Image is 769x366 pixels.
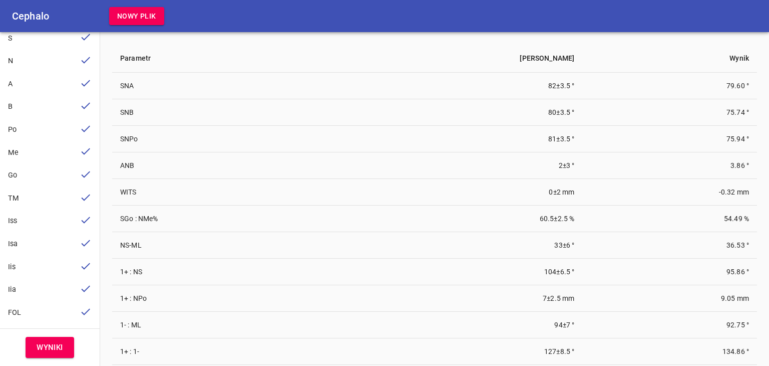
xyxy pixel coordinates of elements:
[8,125,17,134] span: Po
[582,338,757,365] td: 134.86 °
[582,285,757,312] td: 9.05 mm
[8,263,16,271] span: Iis
[582,73,757,99] td: 79.60 °
[8,285,16,294] span: Iia
[112,338,315,365] th: 1+ : 1-
[315,338,582,365] td: 127 ± 8.5 °
[582,126,757,152] td: 75.94 °
[112,99,315,126] th: SNB
[117,10,156,23] span: Nowy plik
[582,232,757,259] td: 36.53 °
[112,44,315,73] th: Parametr
[582,312,757,338] td: 92.75 °
[315,73,582,99] td: 82 ± 3.5 °
[315,44,582,73] th: [PERSON_NAME]
[582,152,757,179] td: 3.86 °
[37,341,63,354] span: Wyniki
[112,73,315,99] th: SNA
[315,285,582,312] td: 7 ± 2.5 mm
[582,259,757,285] td: 95.86 °
[315,126,582,152] td: 81 ± 3.5 °
[315,312,582,338] td: 94 ± 7 °
[315,259,582,285] td: 104 ± 6.5 °
[315,206,582,232] td: 60.5 ± 2.5 %
[112,312,315,338] th: 1- : ML
[112,259,315,285] th: 1+ : NS
[8,148,19,157] span: Me
[12,8,49,24] h6: Cephalo
[582,99,757,126] td: 75.74 °
[26,337,74,358] button: Wyniki
[315,232,582,259] td: 33 ± 6 °
[315,99,582,126] td: 80 ± 3.5 °
[582,179,757,206] td: -0.32 mm
[8,194,19,203] span: TM
[8,57,13,65] span: N
[112,232,315,259] th: NS-ML
[315,179,582,206] td: 0 ± 2 mm
[8,34,13,43] span: S
[112,126,315,152] th: SNPo
[112,179,315,206] th: WITS
[8,80,13,88] span: A
[8,102,13,111] span: B
[8,240,18,248] span: Isa
[112,285,315,312] th: 1+ : NPo
[315,152,582,179] td: 2 ± 3 °
[112,152,315,179] th: ANB
[109,7,164,26] button: Nowy plik
[582,206,757,232] td: 54.49 %
[8,171,17,179] span: Go
[582,44,757,73] th: Wynik
[112,206,315,232] th: SGo : NMe%
[8,217,17,225] span: Iss
[8,308,21,317] span: FOL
